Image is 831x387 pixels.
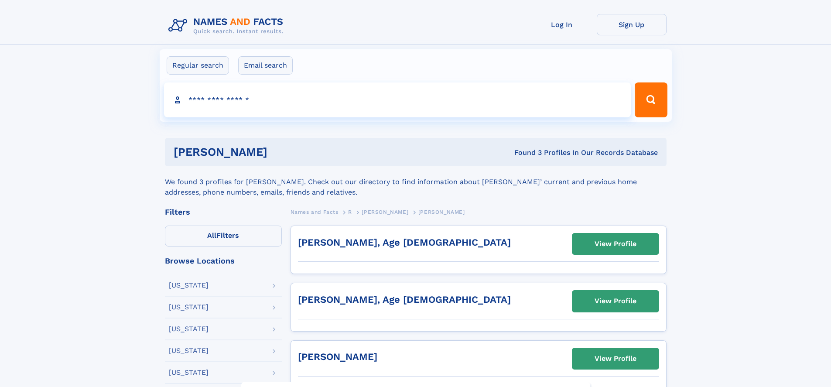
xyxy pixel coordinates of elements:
div: Filters [165,208,282,216]
a: R [348,206,352,217]
img: Logo Names and Facts [165,14,291,38]
div: View Profile [595,291,636,311]
button: Search Button [635,82,667,117]
div: [US_STATE] [169,369,209,376]
div: [US_STATE] [169,325,209,332]
a: Sign Up [597,14,667,35]
label: Regular search [167,56,229,75]
a: View Profile [572,291,659,312]
div: View Profile [595,234,636,254]
div: [US_STATE] [169,282,209,289]
div: We found 3 profiles for [PERSON_NAME]. Check out our directory to find information about [PERSON_... [165,166,667,198]
div: Browse Locations [165,257,282,265]
a: [PERSON_NAME], Age [DEMOGRAPHIC_DATA] [298,294,511,305]
div: [US_STATE] [169,347,209,354]
a: View Profile [572,348,659,369]
a: Log In [527,14,597,35]
label: Filters [165,226,282,247]
a: [PERSON_NAME] [298,351,377,362]
div: View Profile [595,349,636,369]
a: [PERSON_NAME] [362,206,408,217]
span: R [348,209,352,215]
a: [PERSON_NAME], Age [DEMOGRAPHIC_DATA] [298,237,511,248]
input: search input [164,82,631,117]
label: Email search [238,56,293,75]
a: Names and Facts [291,206,339,217]
a: View Profile [572,233,659,254]
div: [US_STATE] [169,304,209,311]
span: [PERSON_NAME] [362,209,408,215]
span: All [207,231,216,240]
h1: [PERSON_NAME] [174,147,391,158]
div: Found 3 Profiles In Our Records Database [391,148,658,158]
span: [PERSON_NAME] [418,209,465,215]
